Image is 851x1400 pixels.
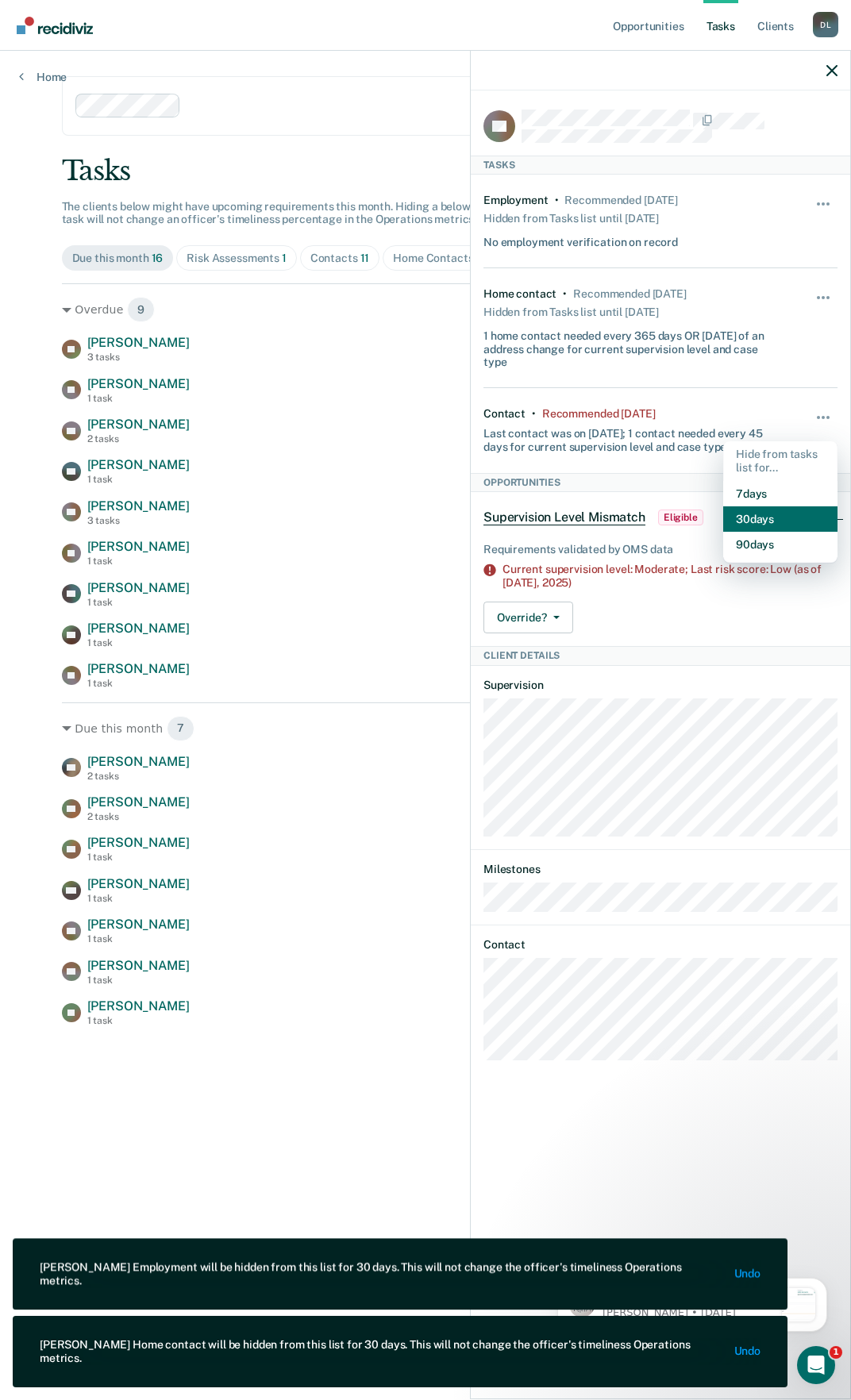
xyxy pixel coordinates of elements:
[310,252,370,265] div: Contacts
[62,716,790,741] div: Due this month
[723,506,838,532] button: 30 days
[483,510,645,525] span: Supervision Level Mismatch
[87,933,190,944] div: 1 task
[797,1346,835,1384] iframe: Intercom live chat
[36,46,61,71] img: Profile image for Kim
[187,252,287,265] div: Risk Assessments
[19,70,67,84] a: Home
[483,602,573,633] button: Override?
[87,498,190,513] span: [PERSON_NAME]
[483,421,779,454] div: Last contact was on [DATE]; 1 contact needed every 45 days for current supervision level and case...
[87,794,190,810] span: [PERSON_NAME]
[87,515,190,526] div: 3 tasks
[87,556,190,567] div: 1 task
[573,287,686,301] div: Recommended 22 days ago
[483,207,659,229] div: Hidden from Tasks list until [DATE]
[563,287,567,301] div: •
[87,393,190,404] div: 1 task
[87,539,190,554] span: [PERSON_NAME]
[503,563,838,590] div: Current supervision level: Moderate; Last risk score: Low (as of [DATE],
[69,60,241,74] p: Message from Kim, sent 1w ago
[282,252,287,264] span: 1
[813,12,838,37] button: Profile dropdown button
[87,621,190,636] span: [PERSON_NAME]
[87,958,190,973] span: [PERSON_NAME]
[87,661,190,676] span: [PERSON_NAME]
[723,481,838,506] button: 7 days
[87,474,190,485] div: 1 task
[471,473,850,492] div: Opportunities
[723,441,838,481] div: Hide from tasks list for...
[542,576,572,589] span: 2025)
[87,852,190,863] div: 1 task
[87,754,190,769] span: [PERSON_NAME]
[87,811,190,822] div: 2 tasks
[483,407,526,421] div: Contact
[62,297,790,322] div: Overdue
[87,893,190,904] div: 1 task
[471,646,850,665] div: Client Details
[723,532,838,557] button: 90 days
[87,876,190,891] span: [PERSON_NAME]
[830,1346,842,1359] span: 1
[555,194,559,207] div: •
[87,417,190,432] span: [PERSON_NAME]
[542,407,655,421] div: Recommended 2 days ago
[62,200,477,226] span: The clients below might have upcoming requirements this month. Hiding a below task will not chang...
[167,716,194,741] span: 7
[24,32,294,86] div: message notification from Kim, 1w ago. Hi Landon, We are so excited to announce a brand new featu...
[471,156,850,175] div: Tasks
[483,938,838,952] dt: Contact
[87,335,190,350] span: [PERSON_NAME]
[483,679,838,692] dt: Supervision
[87,771,190,782] div: 2 tasks
[152,252,164,264] span: 16
[734,1267,761,1281] button: Undo
[87,637,190,648] div: 1 task
[87,917,190,932] span: [PERSON_NAME]
[87,998,190,1013] span: [PERSON_NAME]
[87,678,190,689] div: 1 task
[87,433,190,444] div: 2 tasks
[532,407,536,421] div: •
[87,457,190,472] span: [PERSON_NAME]
[393,252,483,265] div: Home Contacts
[87,975,190,986] div: 1 task
[483,194,549,207] div: Employment
[483,229,678,249] div: No employment verification on record
[87,580,190,595] span: [PERSON_NAME]
[483,301,659,323] div: Hidden from Tasks list until [DATE]
[127,297,155,322] span: 9
[483,863,838,876] dt: Milestones
[483,287,556,301] div: Home contact
[471,492,850,543] div: Supervision Level MismatchEligible
[483,543,838,556] div: Requirements validated by OMS data
[483,323,779,369] div: 1 home contact needed every 365 days OR [DATE] of an address change for current supervision level...
[813,12,838,37] div: D L
[734,1345,761,1359] button: Undo
[360,252,370,264] span: 11
[87,1015,190,1026] div: 1 task
[40,1338,722,1365] div: [PERSON_NAME] Home contact will be hidden from this list for 30 days. This will not change the of...
[564,194,677,207] div: Recommended 22 days ago
[62,155,790,187] div: Tasks
[87,835,190,850] span: [PERSON_NAME]
[40,1261,722,1288] div: [PERSON_NAME] Employment will be hidden from this list for 30 days. This will not change the offi...
[17,17,93,34] img: Recidiviz
[87,597,190,608] div: 1 task
[69,44,241,60] p: Hi [PERSON_NAME], We are so excited to announce a brand new feature: AI case note search! 📣 Findi...
[72,252,164,265] div: Due this month
[658,510,703,525] span: Eligible
[87,352,190,363] div: 3 tasks
[87,376,190,391] span: [PERSON_NAME]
